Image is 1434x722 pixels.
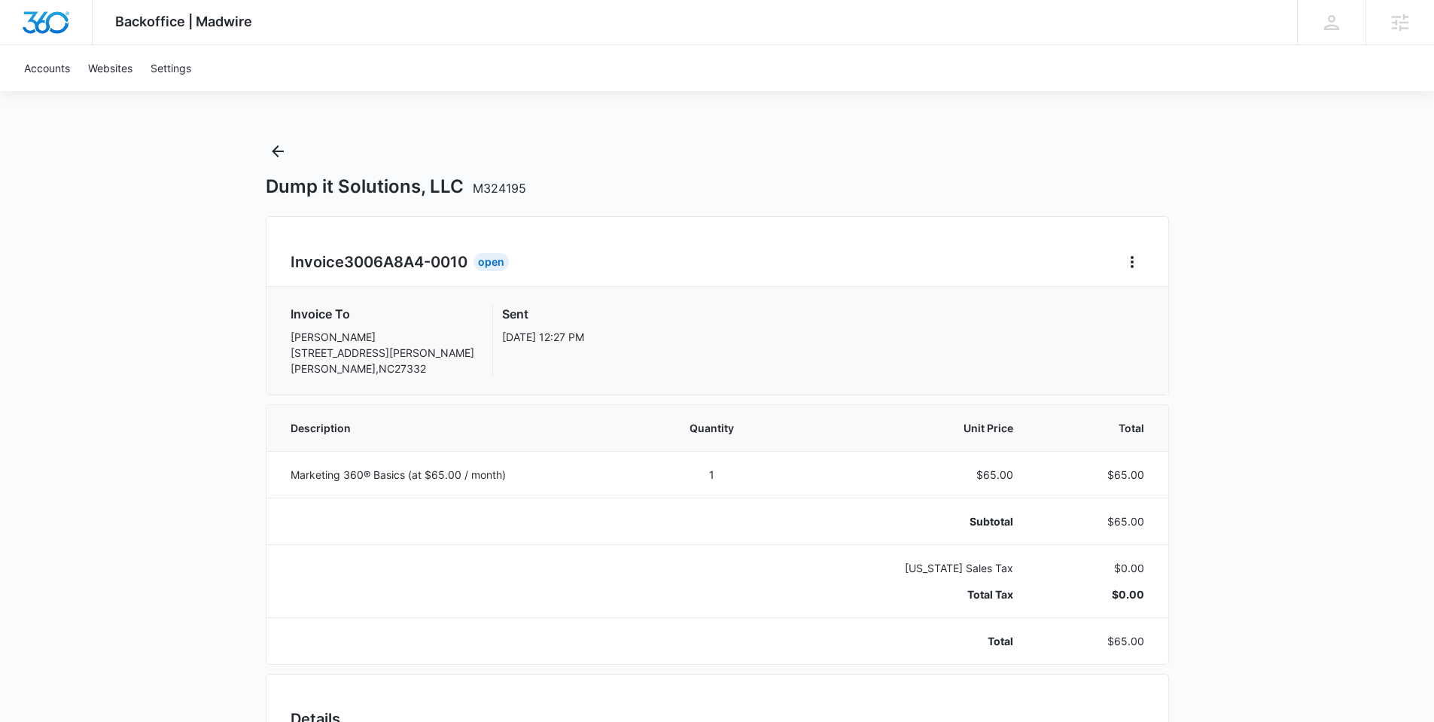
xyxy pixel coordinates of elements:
span: Backoffice | Madwire [115,14,252,29]
span: M324195 [473,181,526,196]
a: Accounts [15,45,79,91]
p: Total [799,633,1013,649]
p: Total Tax [799,586,1013,602]
a: Websites [79,45,142,91]
button: Home [1120,250,1144,274]
h2: Invoice [291,251,473,273]
p: $65.00 [799,467,1013,483]
p: $65.00 [1049,513,1143,529]
p: [DATE] 12:27 PM [502,329,584,345]
p: Marketing 360® Basics (at $65.00 / month) [291,467,625,483]
h1: Dump it Solutions, LLC [266,175,526,198]
span: Total [1049,420,1143,436]
span: 3006A8A4-0010 [344,253,467,271]
h3: Sent [502,305,584,323]
button: Back [266,139,290,163]
p: $0.00 [1049,586,1143,602]
p: [US_STATE] Sales Tax [799,560,1013,576]
h3: Invoice To [291,305,474,323]
p: $65.00 [1049,467,1143,483]
p: $0.00 [1049,560,1143,576]
span: Unit Price [799,420,1013,436]
span: Description [291,420,625,436]
a: Settings [142,45,200,91]
p: [PERSON_NAME] [STREET_ADDRESS][PERSON_NAME] [PERSON_NAME] , NC 27332 [291,329,474,376]
span: Quantity [661,420,764,436]
p: $65.00 [1049,633,1143,649]
div: Open [473,253,509,271]
p: Subtotal [799,513,1013,529]
td: 1 [643,451,782,498]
